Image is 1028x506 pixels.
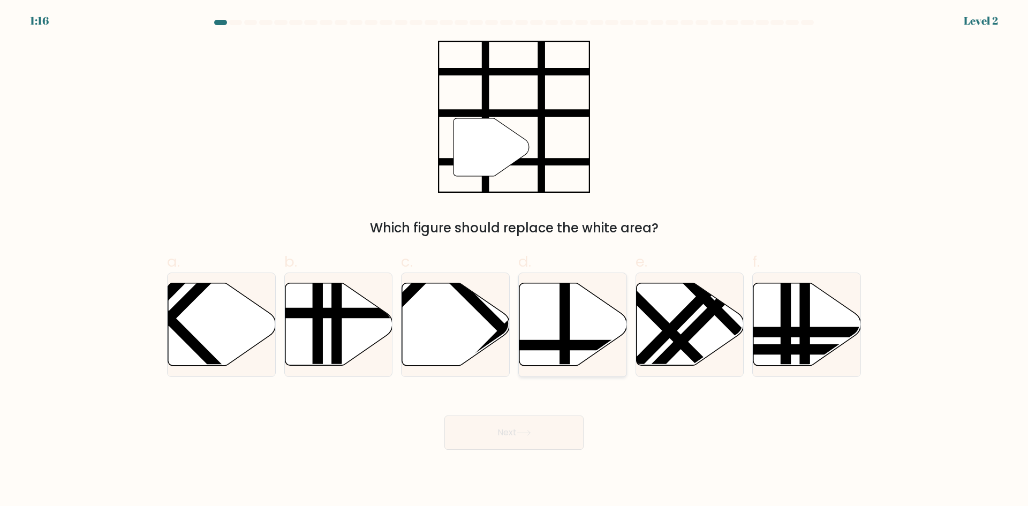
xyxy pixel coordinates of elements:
[30,13,49,29] div: 1:16
[173,218,855,238] div: Which figure should replace the white area?
[284,251,297,272] span: b.
[167,251,180,272] span: a.
[518,251,531,272] span: d.
[401,251,413,272] span: c.
[453,118,529,176] g: "
[964,13,998,29] div: Level 2
[636,251,647,272] span: e.
[444,416,584,450] button: Next
[752,251,760,272] span: f.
